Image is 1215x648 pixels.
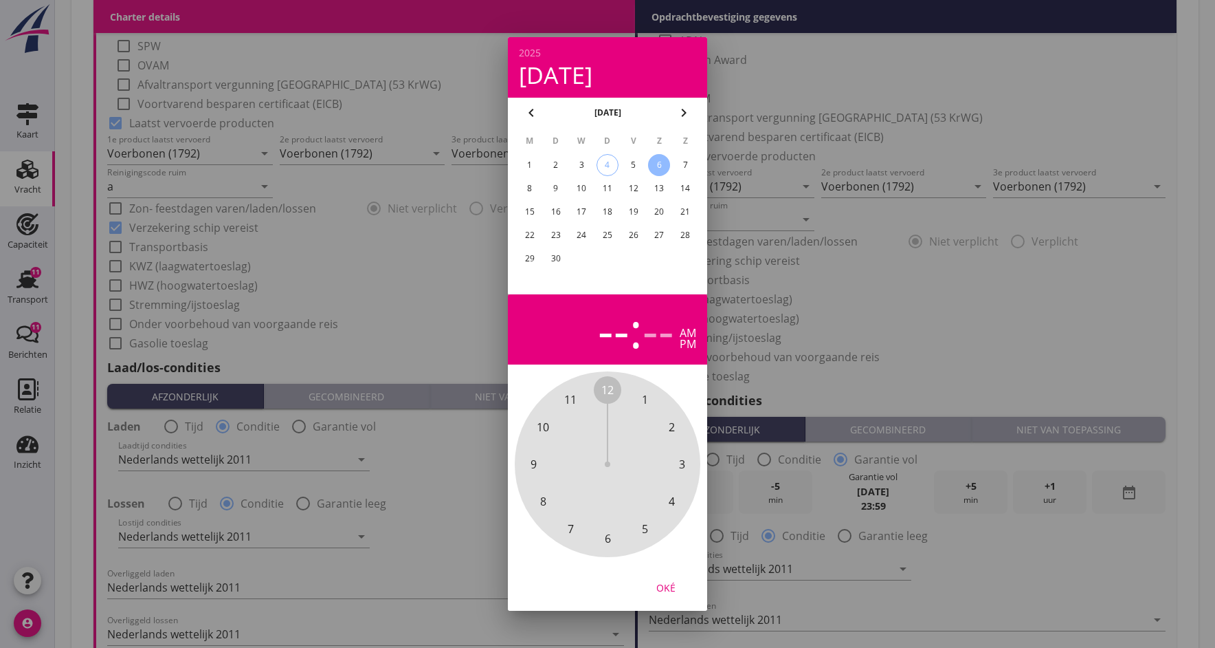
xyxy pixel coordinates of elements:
span: 9 [531,456,537,473]
span: 4 [669,493,675,510]
button: 15 [519,201,541,223]
div: am [680,327,696,338]
button: 16 [545,201,567,223]
button: 1 [519,154,541,176]
span: 8 [540,493,546,510]
button: 12 [623,177,645,199]
button: 29 [519,248,541,270]
div: -- [598,305,629,354]
button: 26 [623,224,645,246]
span: 10 [537,419,549,435]
button: 4 [597,154,618,176]
span: : [629,305,643,354]
div: pm [680,338,696,349]
th: V [621,129,646,153]
button: 20 [648,201,670,223]
button: 24 [570,224,592,246]
div: 2025 [519,48,696,58]
th: Z [673,129,698,153]
div: -- [643,305,674,354]
i: chevron_left [523,105,539,121]
button: 23 [545,224,567,246]
button: 21 [674,201,696,223]
button: 18 [597,201,618,223]
button: 5 [623,154,645,176]
span: 12 [601,382,614,398]
span: 11 [564,391,577,408]
button: 6 [648,154,670,176]
button: 22 [519,224,541,246]
button: Oké [636,575,696,600]
button: 25 [597,224,618,246]
button: [DATE] [590,102,625,123]
button: 3 [570,154,592,176]
button: 19 [623,201,645,223]
th: M [517,129,542,153]
span: 3 [679,456,685,473]
button: 7 [674,154,696,176]
span: 5 [642,521,648,537]
button: 27 [648,224,670,246]
span: 7 [568,521,574,537]
span: 1 [642,391,648,408]
button: 30 [545,248,567,270]
span: 6 [605,530,611,547]
button: 8 [519,177,541,199]
i: chevron_right [676,105,692,121]
div: Oké [647,581,685,595]
button: 9 [545,177,567,199]
button: 10 [570,177,592,199]
button: 17 [570,201,592,223]
button: 11 [597,177,618,199]
button: 14 [674,177,696,199]
div: 4 [597,155,618,175]
span: 2 [669,419,675,435]
button: 2 [545,154,567,176]
th: D [544,129,568,153]
button: 28 [674,224,696,246]
button: 13 [648,177,670,199]
th: W [569,129,594,153]
th: Z [647,129,672,153]
th: D [595,129,620,153]
div: [DATE] [519,63,696,87]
